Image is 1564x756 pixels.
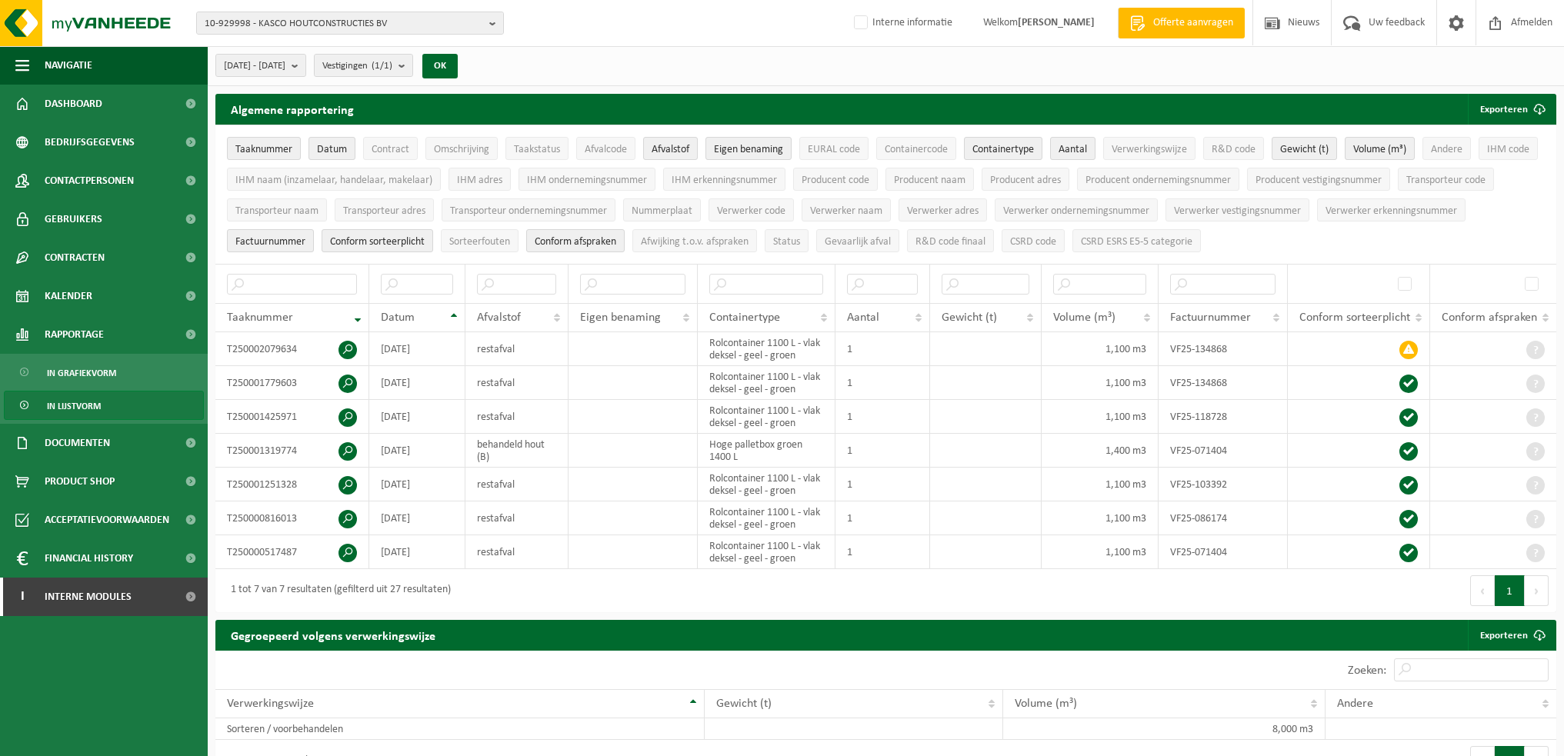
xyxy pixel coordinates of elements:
td: VF25-086174 [1159,501,1288,535]
button: CSRD codeCSRD code: Activate to sort [1002,229,1065,252]
span: Containercode [885,144,948,155]
td: 1 [835,400,930,434]
a: Exporteren [1468,620,1555,651]
td: T250001319774 [215,434,369,468]
button: StatusStatus: Activate to sort [765,229,809,252]
span: Transporteur adres [343,205,425,217]
button: R&D codeR&amp;D code: Activate to sort [1203,137,1264,160]
span: Offerte aanvragen [1149,15,1237,31]
button: [DATE] - [DATE] [215,54,306,77]
span: Contactpersonen [45,162,134,200]
span: Acceptatievoorwaarden [45,501,169,539]
button: Gevaarlijk afval : Activate to sort [816,229,899,252]
td: T250001425971 [215,400,369,434]
h2: Algemene rapportering [215,94,369,125]
td: VF25-118728 [1159,400,1288,434]
span: Taaknummer [227,311,293,324]
span: Producent vestigingsnummer [1256,175,1382,186]
button: Producent naamProducent naam: Activate to sort [885,168,974,191]
button: 1 [1495,575,1525,606]
span: In lijstvorm [47,391,101,421]
span: I [15,578,29,616]
td: VF25-134868 [1159,366,1288,400]
span: Andere [1337,698,1373,710]
td: restafval [465,332,569,366]
button: IHM naam (inzamelaar, handelaar, makelaar)IHM naam (inzamelaar, handelaar, makelaar): Activate to... [227,168,441,191]
span: Volume (m³) [1353,144,1406,155]
span: Aantal [847,311,879,324]
a: In lijstvorm [4,391,204,420]
button: EURAL codeEURAL code: Activate to sort [799,137,869,160]
span: Verwerker vestigingsnummer [1174,205,1301,217]
td: T250000517487 [215,535,369,569]
button: R&D code finaalR&amp;D code finaal: Activate to sort [907,229,994,252]
span: Producent adres [990,175,1061,186]
td: 1 [835,332,930,366]
span: EURAL code [808,144,860,155]
span: Conform afspraken [1442,311,1537,324]
button: Vestigingen(1/1) [314,54,413,77]
td: 1,100 m3 [1042,332,1158,366]
button: Verwerker adresVerwerker adres: Activate to sort [899,198,987,221]
td: 8,000 m3 [1003,718,1326,740]
td: 1 [835,501,930,535]
td: 1 [835,468,930,501]
td: restafval [465,501,569,535]
span: Transporteur ondernemingsnummer [450,205,607,217]
span: Afwijking t.o.v. afspraken [641,236,749,248]
h2: Gegroepeerd volgens verwerkingswijze [215,620,451,650]
span: R&D code [1212,144,1256,155]
button: Conform afspraken : Activate to sort [526,229,625,252]
td: 1 [835,366,930,400]
span: Afvalstof [477,311,521,324]
button: FactuurnummerFactuurnummer: Activate to sort [227,229,314,252]
span: Eigen benaming [580,311,661,324]
span: Transporteur code [1406,175,1486,186]
span: Factuurnummer [235,236,305,248]
td: 1,100 m3 [1042,468,1158,501]
span: Vestigingen [322,55,392,78]
button: Exporteren [1468,94,1555,125]
button: Producent adresProducent adres: Activate to sort [982,168,1069,191]
span: Interne modules [45,578,132,616]
button: IHM ondernemingsnummerIHM ondernemingsnummer: Activate to sort [519,168,655,191]
button: NummerplaatNummerplaat: Activate to sort [623,198,701,221]
button: Producent codeProducent code: Activate to sort [793,168,878,191]
button: Transporteur codeTransporteur code: Activate to sort [1398,168,1494,191]
td: 1,100 m3 [1042,400,1158,434]
td: T250002079634 [215,332,369,366]
td: VF25-134868 [1159,332,1288,366]
span: Producent code [802,175,869,186]
button: Volume (m³)Volume (m³): Activate to sort [1345,137,1415,160]
button: TaaknummerTaaknummer: Activate to remove sorting [227,137,301,160]
td: [DATE] [369,535,465,569]
span: Factuurnummer [1170,311,1251,324]
span: Producent naam [894,175,965,186]
td: behandeld hout (B) [465,434,569,468]
span: Verwerkingswijze [1112,144,1187,155]
button: Eigen benamingEigen benaming: Activate to sort [705,137,792,160]
td: 1,100 m3 [1042,366,1158,400]
span: R&D code finaal [915,236,985,248]
span: Taakstatus [514,144,560,155]
td: restafval [465,400,569,434]
td: 1,100 m3 [1042,501,1158,535]
span: Nummerplaat [632,205,692,217]
span: Afvalstof [652,144,689,155]
button: IHM adresIHM adres: Activate to sort [449,168,511,191]
span: Volume (m³) [1015,698,1077,710]
span: IHM code [1487,144,1529,155]
td: Rolcontainer 1100 L - vlak deksel - geel - groen [698,332,835,366]
span: IHM ondernemingsnummer [527,175,647,186]
span: 10-929998 - KASCO HOUTCONSTRUCTIES BV [205,12,483,35]
td: 1,100 m3 [1042,535,1158,569]
td: T250000816013 [215,501,369,535]
span: Gewicht (t) [942,311,997,324]
td: [DATE] [369,366,465,400]
button: 10-929998 - KASCO HOUTCONSTRUCTIES BV [196,12,504,35]
span: Rapportage [45,315,104,354]
span: Kalender [45,277,92,315]
td: Rolcontainer 1100 L - vlak deksel - geel - groen [698,400,835,434]
td: Rolcontainer 1100 L - vlak deksel - geel - groen [698,501,835,535]
button: IHM codeIHM code: Activate to sort [1479,137,1538,160]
